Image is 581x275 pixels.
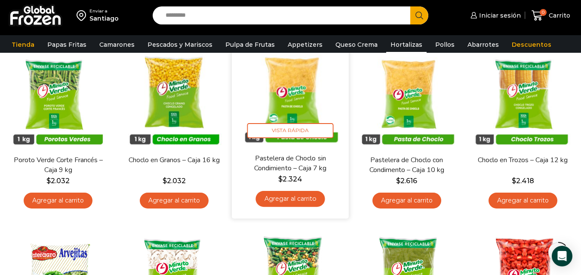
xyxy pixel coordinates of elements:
[279,175,302,183] bdi: 2.324
[512,177,534,185] bdi: 2.418
[163,177,167,185] span: $
[431,36,459,53] a: Pollos
[552,246,572,266] div: Open Intercom Messenger
[283,36,327,53] a: Appetizers
[221,36,279,53] a: Pulpa de Frutas
[163,177,186,185] bdi: 2.032
[396,177,417,185] bdi: 2.616
[477,11,521,20] span: Iniciar sesión
[143,36,217,53] a: Pescados y Mariscos
[512,177,516,185] span: $
[7,36,39,53] a: Tienda
[396,177,400,185] span: $
[140,193,209,209] a: Agregar al carrito: “Choclo en Granos - Caja 16 kg”
[24,193,92,209] a: Agregar al carrito: “Poroto Verde Corte Francés - Caja 9 kg”
[476,155,569,165] a: Choclo en Trozos – Caja 12 kg
[279,175,283,183] span: $
[360,155,453,175] a: Pastelera de Choclo con Condimento – Caja 10 kg
[372,193,441,209] a: Agregar al carrito: “Pastelera de Choclo con Condimento - Caja 10 kg”
[244,153,338,173] a: Pastelera de Choclo sin Condimiento – Caja 7 kg
[95,36,139,53] a: Camarones
[529,6,572,26] a: 0 Carrito
[540,9,547,16] span: 0
[489,193,557,209] a: Agregar al carrito: “Choclo en Trozos - Caja 12 kg”
[89,14,119,23] div: Santiago
[89,8,119,14] div: Enviar a
[463,36,503,53] a: Abarrotes
[247,123,334,138] span: Vista Rápida
[386,36,427,53] a: Hortalizas
[547,11,570,20] span: Carrito
[12,155,105,175] a: Poroto Verde Corte Francés – Caja 9 kg
[331,36,382,53] a: Queso Crema
[43,36,91,53] a: Papas Fritas
[77,8,89,23] img: address-field-icon.svg
[410,6,428,24] button: Search button
[468,7,521,24] a: Iniciar sesión
[507,36,556,53] a: Descuentos
[256,191,325,207] a: Agregar al carrito: “Pastelera de Choclo sin Condimiento - Caja 7 kg”
[128,155,221,165] a: Choclo en Granos – Caja 16 kg
[46,177,51,185] span: $
[46,177,70,185] bdi: 2.032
